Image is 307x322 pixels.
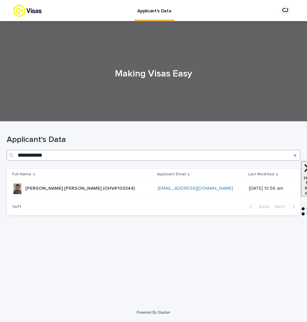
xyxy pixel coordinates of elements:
[7,150,300,161] input: Search
[249,186,290,191] p: [DATE] 10:56 am
[7,199,26,215] p: 1 of 1
[137,310,170,314] a: Powered By Stacker
[255,204,269,209] span: Back
[157,171,186,178] p: Applicant Email
[280,5,290,16] div: CJ
[275,204,289,209] span: Next
[25,184,136,191] p: [PERSON_NAME] [PERSON_NAME] (OHV#103344)
[244,204,272,210] button: Back
[157,186,233,191] a: [EMAIL_ADDRESS][DOMAIN_NAME]
[7,68,300,80] h1: Making Visas Easy
[12,171,31,178] p: Full Name
[7,135,300,145] h1: Applicant's Data
[248,171,274,178] p: Last Modified
[7,180,300,197] tr: [PERSON_NAME] [PERSON_NAME] (OHV#103344)[PERSON_NAME] [PERSON_NAME] (OHV#103344) [EMAIL_ADDRESS][...
[272,204,300,210] button: Next
[13,4,65,17] img: tx8HrbJQv2PFQx4TXEq5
